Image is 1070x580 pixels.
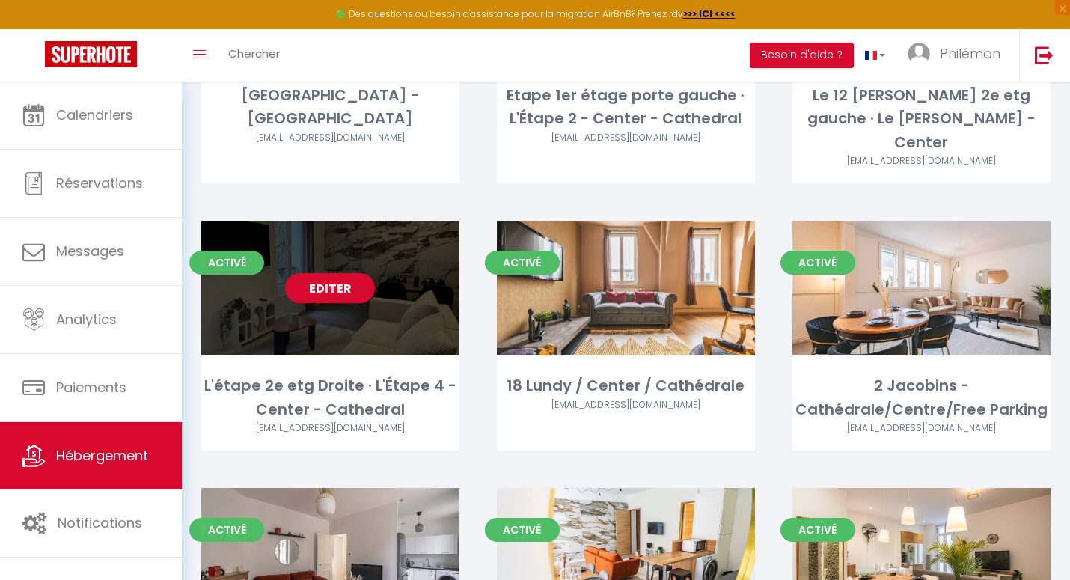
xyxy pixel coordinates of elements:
[792,84,1051,154] div: Le 12 [PERSON_NAME] 2e etg gauche · Le [PERSON_NAME] - Center
[896,29,1019,82] a: ... Philémon
[56,310,117,329] span: Analytics
[56,242,124,260] span: Messages
[56,174,143,192] span: Réservations
[201,131,459,145] div: Airbnb
[792,421,1051,436] div: Airbnb
[1035,46,1054,64] img: logout
[56,106,133,124] span: Calendriers
[497,84,755,131] div: Etape 1er étage porte gauche · L'Étape 2 - Center - Cathedral
[940,44,1000,63] span: Philémon
[750,43,854,68] button: Besoin d'aide ?
[497,398,755,412] div: Airbnb
[45,41,137,67] img: Super Booking
[201,374,459,421] div: L'étape 2e etg Droite · L'Étape 4 - Center - Cathedral
[56,378,126,397] span: Paiements
[217,29,291,82] a: Chercher
[792,374,1051,421] div: 2 Jacobins - Cathédrale/Centre/Free Parking
[189,518,264,542] span: Activé
[908,43,930,65] img: ...
[201,84,459,131] div: [GEOGRAPHIC_DATA] - [GEOGRAPHIC_DATA]
[189,251,264,275] span: Activé
[780,518,855,542] span: Activé
[497,374,755,397] div: 18 Lundy / Center / Cathédrale
[485,518,560,542] span: Activé
[792,154,1051,168] div: Airbnb
[497,131,755,145] div: Airbnb
[58,513,142,532] span: Notifications
[56,446,148,465] span: Hébergement
[485,251,560,275] span: Activé
[228,46,280,61] span: Chercher
[201,421,459,436] div: Airbnb
[285,273,375,303] a: Editer
[683,7,736,20] a: >>> ICI <<<<
[780,251,855,275] span: Activé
